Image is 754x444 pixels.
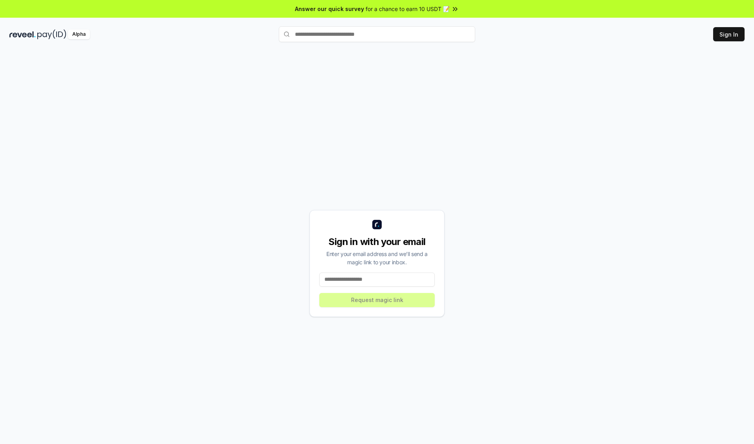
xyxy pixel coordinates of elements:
img: reveel_dark [9,29,36,39]
span: Answer our quick survey [295,5,364,13]
div: Alpha [68,29,90,39]
div: Enter your email address and we’ll send a magic link to your inbox. [319,250,435,266]
span: for a chance to earn 10 USDT 📝 [366,5,450,13]
img: logo_small [372,220,382,229]
div: Sign in with your email [319,236,435,248]
img: pay_id [37,29,66,39]
button: Sign In [713,27,745,41]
